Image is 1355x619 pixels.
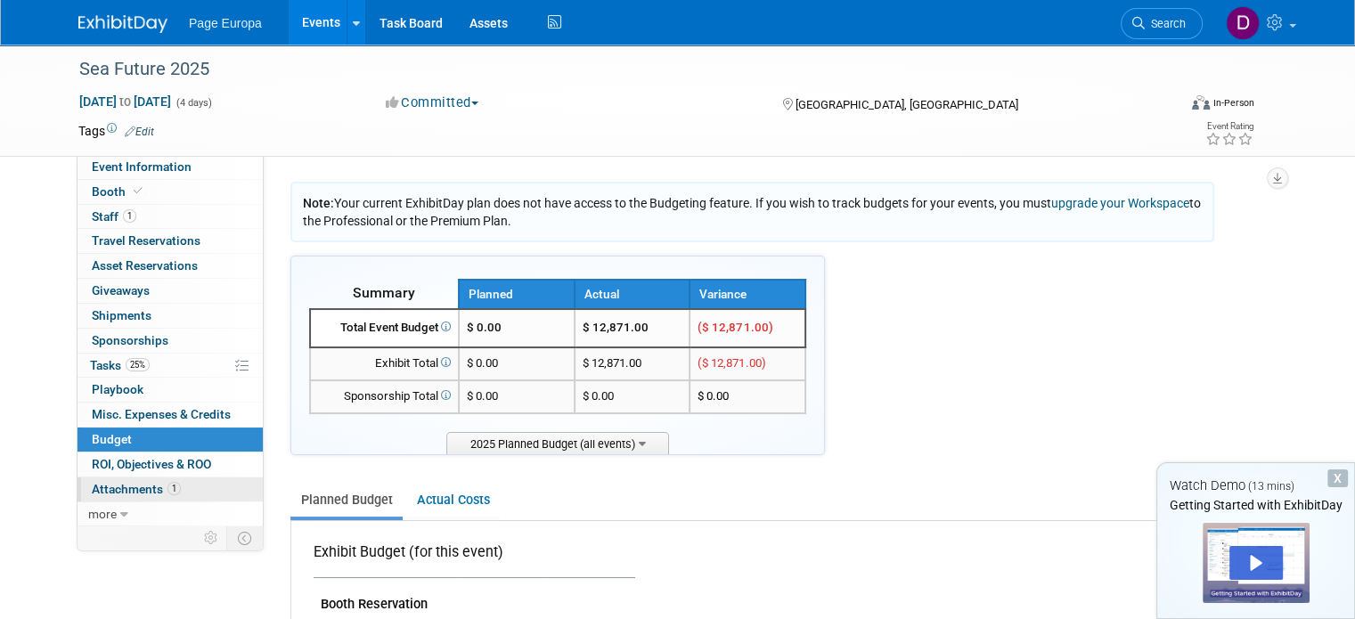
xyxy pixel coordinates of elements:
a: Attachments1 [78,477,263,501]
span: $ 0.00 [467,321,502,334]
span: $ 0.00 [467,389,498,403]
span: Staff [92,209,136,224]
div: Sea Future 2025 [73,53,1155,86]
div: Dismiss [1327,469,1348,487]
a: Edit [125,126,154,138]
div: Total Event Budget [318,320,451,337]
a: Sponsorships [78,329,263,353]
span: (13 mins) [1248,480,1294,493]
td: $ 12,871.00 [575,309,690,347]
span: Budget [92,432,132,446]
td: Personalize Event Tab Strip [196,526,227,550]
span: 1 [123,209,136,223]
a: Giveaways [78,279,263,303]
span: Giveaways [92,283,150,297]
a: Planned Budget [290,484,403,517]
span: 1 [167,482,181,495]
span: 2025 Planned Budget (all events) [446,432,669,454]
span: to [117,94,134,109]
a: Misc. Expenses & Credits [78,403,263,427]
a: more [78,502,263,526]
td: $ 0.00 [575,380,690,413]
span: ROI, Objectives & ROO [92,457,211,471]
td: Booth Reservation [314,578,635,616]
button: Committed [380,94,486,112]
span: more [88,507,117,521]
div: Watch Demo [1157,476,1354,495]
a: upgrade your Workspace [1051,196,1189,210]
td: $ 12,871.00 [575,347,690,380]
a: Travel Reservations [78,229,263,253]
div: Sponsorship Total [318,388,451,405]
span: Search [1145,17,1186,30]
th: Variance [690,280,805,309]
a: Actual Costs [406,484,500,517]
div: Play [1229,546,1283,580]
div: In-Person [1212,96,1254,110]
span: Asset Reservations [92,258,198,273]
span: Travel Reservations [92,233,200,248]
span: Your current ExhibitDay plan does not have access to the Budgeting feature. If you wish to track ... [303,196,1201,228]
span: Tasks [90,358,150,372]
th: Planned [459,280,575,309]
span: Note: [303,196,334,210]
a: Staff1 [78,205,263,229]
a: Playbook [78,378,263,402]
a: ROI, Objectives & ROO [78,452,263,476]
div: Getting Started with ExhibitDay [1157,496,1354,514]
span: [GEOGRAPHIC_DATA], [GEOGRAPHIC_DATA] [796,98,1018,111]
span: Event Information [92,159,192,174]
span: (4 days) [175,97,212,109]
span: Summary [353,284,415,301]
a: Search [1121,8,1203,39]
span: 25% [126,358,150,371]
span: Booth [92,184,146,199]
a: Shipments [78,304,263,328]
span: Misc. Expenses & Credits [92,407,231,421]
div: Event Format [1081,93,1254,119]
span: Shipments [92,308,151,322]
img: Daniela Ciavardini [1226,6,1260,40]
span: [DATE] [DATE] [78,94,172,110]
div: Event Rating [1205,122,1253,131]
a: Budget [78,428,263,452]
span: Attachments [92,482,181,496]
span: ($ 12,871.00) [698,321,772,334]
span: $ 0.00 [467,356,498,370]
div: Exhibit Total [318,355,451,372]
div: Exhibit Budget (for this event) [314,542,628,572]
td: Toggle Event Tabs [227,526,264,550]
span: Page Europa [189,16,262,30]
span: Playbook [92,382,143,396]
span: $ 0.00 [698,389,729,403]
img: Format-Inperson.png [1192,95,1210,110]
span: ($ 12,871.00) [698,356,765,370]
td: Tags [78,122,154,140]
span: Sponsorships [92,333,168,347]
th: Actual [575,280,690,309]
i: Booth reservation complete [134,186,143,196]
a: Tasks25% [78,354,263,378]
a: Asset Reservations [78,254,263,278]
a: Booth [78,180,263,204]
img: ExhibitDay [78,15,167,33]
a: Event Information [78,155,263,179]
